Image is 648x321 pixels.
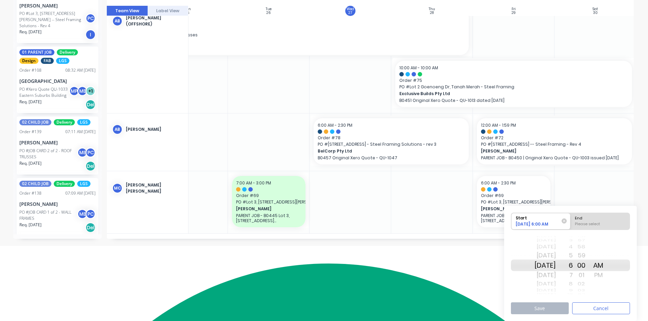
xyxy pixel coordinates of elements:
[481,148,613,154] span: [PERSON_NAME]
[65,67,96,73] div: 08:32 AM [DATE]
[399,98,628,103] p: B0451 Original Xero Quote - QU-1013 dated [DATE]
[556,280,573,288] div: 8
[19,29,41,35] span: Req. [DATE]
[19,99,41,105] span: Req. [DATE]
[19,11,87,29] div: PO #Lot 3, [STREET_ADDRESS][PERSON_NAME] -- Steel Framing Solutions - Rev 4
[318,155,465,160] p: B0457 Original Xero Quote - QU-1047
[57,49,78,55] span: Delivery
[318,122,352,128] span: 6:00 AM - 2:30 PM
[19,222,41,228] span: Req. [DATE]
[590,260,607,271] div: AM
[481,199,546,205] span: PO # Lot 3, [STREET_ADDRESS][PERSON_NAME] -- Steel Framing Solutions - Rev 4
[481,206,540,212] span: [PERSON_NAME]
[69,86,79,96] div: MP
[85,86,96,96] div: + 1
[590,270,607,281] div: PM
[112,183,122,193] div: MC
[556,243,573,251] div: 4
[429,7,435,11] div: Thu
[481,122,516,128] span: 12:00 AM - 1:59 PM
[573,293,590,295] div: 04
[534,287,556,293] div: [DATE]
[534,293,556,295] div: [DATE]
[318,141,465,147] span: PO # [STREET_ADDRESS] - Steel Framing Solutions - rev 3
[236,193,301,199] span: Order # 69
[65,129,96,135] div: 07:11 AM [DATE]
[54,181,75,187] span: Delivery
[85,30,96,40] div: I
[534,270,556,281] div: [DATE]
[481,155,628,160] p: PARENT JOB - B0450 | Original Xero Quote - QU-1003 issued [DATE]
[534,243,556,251] div: [DATE]
[73,39,426,45] span: McNab Developments (QLD) Pty Ltd
[19,2,96,9] div: [PERSON_NAME]
[348,11,352,15] div: 27
[236,199,301,205] span: PO # Lot 3, [STREET_ADDRESS][PERSON_NAME] -- Steel Framing Solutions - Rev 4
[148,6,188,16] button: Label View
[77,181,90,187] span: LGS
[573,270,590,281] div: 01
[534,260,556,271] div: [DATE]
[347,7,354,11] div: Wed
[73,25,465,32] span: Order # 77
[19,209,79,221] div: PO #JOB CARD 1 of 2 - WALL FRAMES
[399,65,438,71] span: 10:00 AM - 10:00 AM
[534,280,556,288] div: [DATE]
[41,58,54,64] span: FAB
[85,147,96,158] div: PC
[511,302,569,314] button: Save
[399,84,628,90] span: PO # Lot 2 Goenoeng Dr, Tanah Merah - Steel Framing
[513,213,563,221] div: Start
[126,15,183,27] div: [PERSON_NAME] (OFFSHORE)
[19,139,96,146] div: [PERSON_NAME]
[19,58,38,64] span: Design
[572,302,630,314] button: Cancel
[19,77,96,85] div: [GEOGRAPHIC_DATA]
[593,7,598,11] div: Sat
[73,32,465,38] span: PO # C1037 Princess St Social Housing - Steel Roof Trusses
[573,237,590,243] div: 57
[573,243,590,251] div: 58
[593,11,598,15] div: 30
[236,206,295,212] span: [PERSON_NAME]
[85,222,96,233] div: Del
[512,11,516,15] div: 29
[126,126,183,132] div: [PERSON_NAME]
[556,260,573,271] div: 6
[318,135,465,141] span: Order # 78
[266,11,271,15] div: 26
[19,200,96,208] div: [PERSON_NAME]
[73,46,465,51] p: B0453 Original Xero Quote - QU-1036
[266,7,271,11] div: Tue
[573,233,590,297] div: Minute
[513,221,563,229] div: [DATE] 6:00 AM
[399,77,628,84] span: Order # 75
[573,236,590,238] div: 56
[236,213,301,223] p: PARENT JOB - B0445 Lot 3, [STREET_ADDRESS][PERSON_NAME] -- Steel Framing Solutions - Rev 4
[556,237,573,243] div: 3
[107,6,148,16] button: Team View
[534,233,556,297] div: Date
[126,182,183,194] div: [PERSON_NAME] [PERSON_NAME]
[19,160,41,166] span: Req. [DATE]
[573,250,590,261] div: 59
[556,250,573,261] div: 5
[19,190,41,196] div: Order # 138
[534,250,556,261] div: [DATE]
[19,67,41,73] div: Order # 108
[85,100,96,110] div: Del
[85,209,96,219] div: PC
[481,213,546,223] p: PARENT JOB - B0445 Lot 3, [STREET_ADDRESS][PERSON_NAME] -- Steel Framing Solutions - Rev 4
[19,49,54,55] span: 01 PARENT JOB
[236,180,271,186] span: 7:00 AM - 3:00 PM
[481,180,516,186] span: 6:00 AM - 2:30 PM
[54,119,75,125] span: Delivery
[556,233,573,297] div: Hour
[512,7,516,11] div: Fri
[19,86,71,99] div: PO #Xero Quote QU-1033 Eastern Suburbs Building
[481,141,628,147] span: PO # [STREET_ADDRESS] -- Steel Framing - Rev 4
[77,86,87,96] div: ME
